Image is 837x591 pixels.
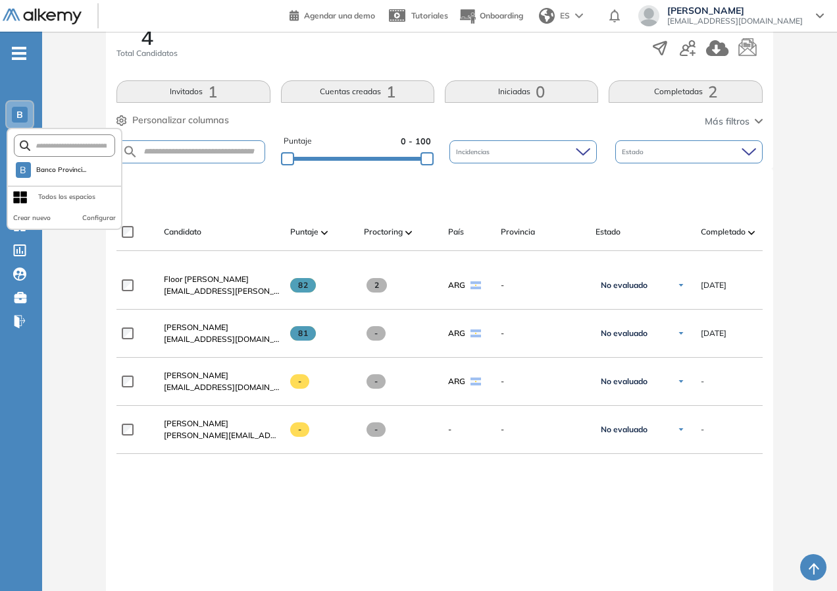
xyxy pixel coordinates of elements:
i: - [12,52,26,55]
span: Banco Provinci... [36,165,87,175]
span: [PERSON_NAME] [164,370,228,380]
a: Floor [PERSON_NAME] [164,273,280,285]
span: ES [560,10,570,22]
img: world [539,8,555,24]
span: Estado [622,147,646,157]
img: ARG [470,329,481,337]
span: - [501,279,585,291]
span: 2 [367,278,387,293]
button: Más filtros [705,115,763,128]
span: 4 [141,26,153,47]
a: [PERSON_NAME] [164,370,280,381]
span: - [701,376,704,387]
img: [missing "en.ARROW_ALT" translation] [321,231,328,235]
span: Completado [701,226,746,238]
span: [EMAIL_ADDRESS][DOMAIN_NAME] [164,381,280,393]
span: 0 - 100 [401,135,431,148]
img: Ícono de flecha [677,426,685,434]
span: ARG [448,327,465,339]
span: - [367,326,386,341]
span: - [367,422,386,437]
img: SEARCH_ALT [122,144,138,160]
span: Estado [596,226,621,238]
span: Onboarding [480,11,523,20]
span: No evaluado [601,280,647,291]
div: Estado [615,140,763,163]
span: Más filtros [705,115,749,128]
span: [EMAIL_ADDRESS][DOMAIN_NAME] [164,333,280,345]
span: ARG [448,279,465,291]
button: Onboarding [459,2,523,30]
button: Cuentas creadas1 [281,80,434,103]
img: arrow [575,13,583,18]
span: Proctoring [364,226,403,238]
img: Ícono de flecha [677,329,685,337]
span: [PERSON_NAME][EMAIL_ADDRESS][PERSON_NAME][DOMAIN_NAME] [164,430,280,441]
button: Iniciadas0 [445,80,598,103]
span: - [701,424,704,436]
span: 81 [290,326,316,341]
span: [EMAIL_ADDRESS][DOMAIN_NAME] [667,16,803,26]
span: Personalizar columnas [132,113,229,127]
span: Puntaje [284,135,312,148]
span: [DATE] [701,327,726,339]
img: Logo [3,9,82,25]
span: - [501,376,585,387]
span: Floor [PERSON_NAME] [164,274,249,284]
span: Provincia [501,226,535,238]
span: ARG [448,376,465,387]
span: - [501,424,585,436]
span: Tutoriales [411,11,448,20]
button: Configurar [82,213,116,223]
span: Puntaje [290,226,318,238]
span: [PERSON_NAME] [667,5,803,16]
span: 82 [290,278,316,293]
div: Todos los espacios [38,192,95,202]
span: Candidato [164,226,201,238]
button: Invitados1 [116,80,270,103]
img: Ícono de flecha [677,378,685,385]
button: Personalizar columnas [116,113,229,127]
a: Agendar una demo [290,7,375,22]
span: País [448,226,464,238]
span: - [290,374,309,389]
a: [PERSON_NAME] [164,322,280,333]
button: Crear nuevo [13,213,51,223]
img: [missing "en.ARROW_ALT" translation] [405,231,412,235]
span: No evaluado [601,424,647,435]
span: - [501,327,585,339]
span: Incidencias [456,147,492,157]
img: ARG [470,378,481,385]
span: Total Candidatos [116,47,178,59]
img: Ícono de flecha [677,281,685,289]
span: No evaluado [601,328,647,339]
span: B [16,109,23,120]
span: [PERSON_NAME] [164,322,228,332]
img: [missing "en.ARROW_ALT" translation] [748,231,755,235]
span: - [290,422,309,437]
button: Completadas2 [609,80,762,103]
span: [EMAIL_ADDRESS][PERSON_NAME][DOMAIN_NAME] [164,285,280,297]
span: [PERSON_NAME] [164,418,228,428]
span: No evaluado [601,376,647,387]
span: - [367,374,386,389]
div: Incidencias [449,140,597,163]
img: ARG [470,281,481,289]
span: Agendar una demo [304,11,375,20]
a: [PERSON_NAME] [164,418,280,430]
span: B [20,165,26,175]
span: [DATE] [701,279,726,291]
span: - [448,424,451,436]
